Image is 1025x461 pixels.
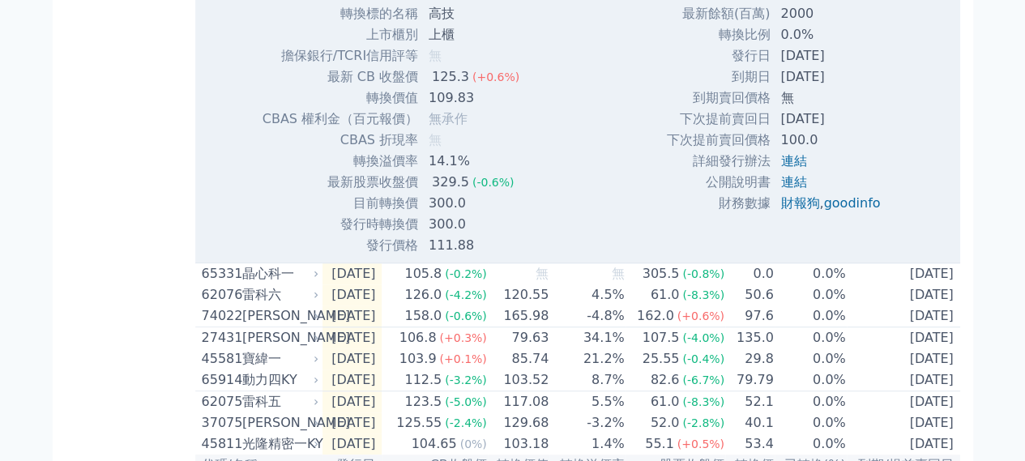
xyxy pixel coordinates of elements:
[549,433,625,455] td: 1.4%
[780,195,819,211] a: 財報狗
[488,348,550,369] td: 85.74
[445,416,487,429] span: (-2.4%)
[775,391,847,413] td: 0.0%
[322,433,382,455] td: [DATE]
[775,348,847,369] td: 0.0%
[725,433,775,455] td: 53.4
[445,267,487,280] span: (-0.2%)
[242,264,316,284] div: 晶心科一
[488,369,550,391] td: 103.52
[472,176,515,189] span: (-0.6%)
[682,416,724,429] span: (-2.8%)
[242,285,316,305] div: 雷科六
[408,434,460,454] div: 104.65
[262,130,419,151] td: CBAS 折現率
[401,370,445,390] div: 112.5
[429,111,468,126] span: 無承作
[647,392,683,412] div: 61.0
[647,370,683,390] div: 82.6
[771,88,893,109] td: 無
[262,66,419,88] td: 最新 CB 收盤價
[725,263,775,285] td: 0.0
[682,267,724,280] span: (-0.8%)
[549,348,625,369] td: 21.2%
[612,266,625,281] span: 無
[775,412,847,433] td: 0.0%
[262,193,419,214] td: 目前轉換價
[396,349,440,369] div: 103.9
[775,327,847,349] td: 0.0%
[322,327,382,349] td: [DATE]
[549,412,625,433] td: -3.2%
[202,349,238,369] div: 45581
[419,24,532,45] td: 上櫃
[847,369,960,391] td: [DATE]
[771,193,893,214] td: ,
[242,413,316,433] div: [PERSON_NAME]
[665,24,771,45] td: 轉換比例
[725,327,775,349] td: 135.0
[665,109,771,130] td: 下次提前賣回日
[419,214,532,235] td: 300.0
[847,305,960,327] td: [DATE]
[775,263,847,285] td: 0.0%
[322,348,382,369] td: [DATE]
[639,328,683,348] div: 107.5
[780,174,806,190] a: 連結
[775,433,847,455] td: 0.0%
[725,412,775,433] td: 40.1
[202,264,238,284] div: 65331
[242,370,316,390] div: 動力四KY
[242,434,316,454] div: 光隆精密一KY
[439,352,486,365] span: (+0.1%)
[429,132,442,147] span: 無
[445,309,487,322] span: (-0.6%)
[429,67,472,87] div: 125.3
[775,284,847,305] td: 0.0%
[262,235,419,256] td: 發行價格
[549,305,625,327] td: -4.8%
[488,327,550,349] td: 79.63
[771,66,893,88] td: [DATE]
[725,369,775,391] td: 79.79
[322,369,382,391] td: [DATE]
[665,88,771,109] td: 到期賣回價格
[682,395,724,408] span: (-8.3%)
[262,45,419,66] td: 擔保銀行/TCRI信用評等
[639,264,683,284] div: 305.5
[775,305,847,327] td: 0.0%
[665,151,771,172] td: 詳細發行辦法
[665,66,771,88] td: 到期日
[445,395,487,408] span: (-5.0%)
[242,328,316,348] div: [PERSON_NAME]
[472,70,519,83] span: (+0.6%)
[401,392,445,412] div: 123.5
[665,193,771,214] td: 財務數據
[642,434,677,454] div: 55.1
[460,438,487,450] span: (0%)
[725,305,775,327] td: 97.6
[419,88,532,109] td: 109.83
[419,3,532,24] td: 高技
[847,327,960,349] td: [DATE]
[242,306,316,326] div: [PERSON_NAME]
[322,284,382,305] td: [DATE]
[262,109,419,130] td: CBAS 權利金（百元報價）
[242,349,316,369] div: 寶緯一
[549,391,625,413] td: 5.5%
[429,48,442,63] span: 無
[419,193,532,214] td: 300.0
[202,434,238,454] div: 45811
[847,412,960,433] td: [DATE]
[771,24,893,45] td: 0.0%
[780,153,806,169] a: 連結
[262,214,419,235] td: 發行時轉換價
[445,288,487,301] span: (-4.2%)
[823,195,880,211] a: goodinfo
[322,391,382,413] td: [DATE]
[439,331,486,344] span: (+0.3%)
[202,285,238,305] div: 62076
[771,3,893,24] td: 2000
[488,433,550,455] td: 103.18
[771,109,893,130] td: [DATE]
